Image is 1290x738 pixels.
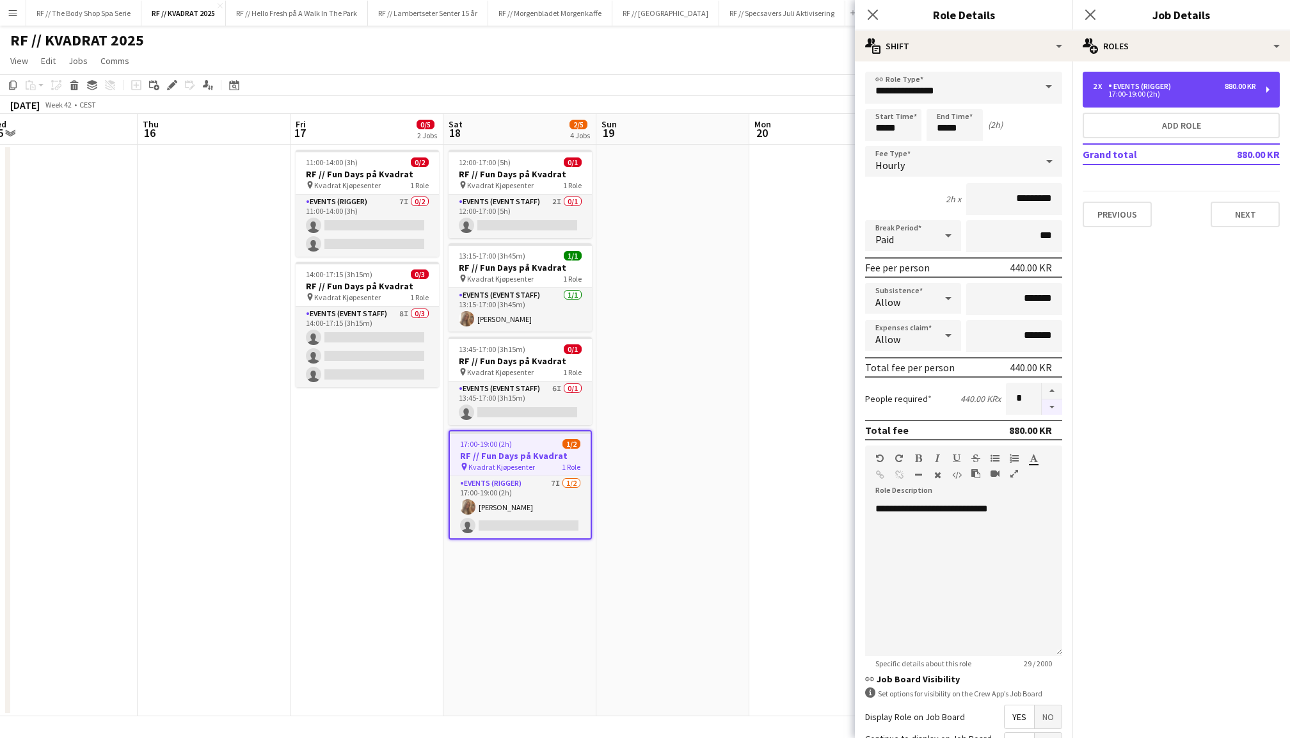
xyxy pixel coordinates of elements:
[1083,144,1199,164] td: Grand total
[865,711,965,723] label: Display Role on Job Board
[1010,361,1052,374] div: 440.00 KR
[449,195,592,238] app-card-role: Events (Event Staff)2I0/112:00-17:00 (5h)
[563,367,582,377] span: 1 Role
[1042,383,1062,399] button: Increase
[855,6,1072,23] h3: Role Details
[752,125,771,140] span: 20
[1093,91,1256,97] div: 17:00-19:00 (2h)
[562,439,580,449] span: 1/2
[875,453,884,463] button: Undo
[294,125,306,140] span: 17
[10,31,144,50] h1: RF // KVADRAT 2025
[296,280,439,292] h3: RF // Fun Days på Kvadrat
[988,119,1003,131] div: (2h)
[971,453,980,463] button: Strikethrough
[1035,705,1062,728] span: No
[296,195,439,257] app-card-role: Events (Rigger)7I0/211:00-14:00 (3h)
[875,333,900,346] span: Allow
[449,243,592,332] app-job-card: 13:15-17:00 (3h45m)1/1RF // Fun Days på Kvadrat Kvadrat Kjøpesenter1 RoleEvents (Event Staff)1/11...
[865,659,982,668] span: Specific details about this role
[601,118,617,130] span: Sun
[100,55,129,67] span: Comms
[417,120,434,129] span: 0/5
[296,150,439,257] app-job-card: 11:00-14:00 (3h)0/2RF // Fun Days på Kvadrat Kvadrat Kjøpesenter1 RoleEvents (Rigger)7I0/211:00-1...
[447,125,463,140] span: 18
[449,262,592,273] h3: RF // Fun Days på Kvadrat
[754,118,771,130] span: Mon
[143,118,159,130] span: Thu
[314,293,381,302] span: Kvadrat Kjøpesenter
[296,168,439,180] h3: RF // Fun Days på Kvadrat
[449,150,592,238] app-job-card: 12:00-17:00 (5h)0/1RF // Fun Days på Kvadrat Kvadrat Kjøpesenter1 RoleEvents (Event Staff)2I0/112...
[895,453,904,463] button: Redo
[562,462,580,472] span: 1 Role
[296,262,439,387] app-job-card: 14:00-17:15 (3h15m)0/3RF // Fun Days på Kvadrat Kvadrat Kjøpesenter1 RoleEvents (Event Staff)8I0/...
[467,180,534,190] span: Kvadrat Kjøpesenter
[467,274,534,284] span: Kvadrat Kjøpesenter
[564,157,582,167] span: 0/1
[719,1,845,26] button: RF // Specsavers Juli Aktivisering
[933,453,942,463] button: Italic
[1199,144,1280,164] td: 880.00 KR
[460,439,512,449] span: 17:00-19:00 (2h)
[95,52,134,69] a: Comms
[449,355,592,367] h3: RF // Fun Days på Kvadrat
[449,337,592,425] div: 13:45-17:00 (3h15m)0/1RF // Fun Days på Kvadrat Kvadrat Kjøpesenter1 RoleEvents (Event Staff)6I0/...
[296,118,306,130] span: Fri
[1225,82,1256,91] div: 880.00 KR
[991,469,999,479] button: Insert video
[10,55,28,67] span: View
[10,99,40,111] div: [DATE]
[914,470,923,480] button: Horizontal Line
[865,424,909,437] div: Total fee
[865,261,930,274] div: Fee per person
[865,393,932,405] label: People required
[450,450,591,461] h3: RF // Fun Days på Kvadrat
[933,470,942,480] button: Clear Formatting
[141,1,226,26] button: RF // KVADRAT 2025
[1010,453,1019,463] button: Ordered List
[1042,399,1062,415] button: Decrease
[1093,82,1108,91] div: 2 x
[1072,31,1290,61] div: Roles
[314,180,381,190] span: Kvadrat Kjøpesenter
[141,125,159,140] span: 16
[459,251,525,261] span: 13:15-17:00 (3h45m)
[1072,6,1290,23] h3: Job Details
[459,157,511,167] span: 12:00-17:00 (5h)
[296,307,439,387] app-card-role: Events (Event Staff)8I0/314:00-17:15 (3h15m)
[449,118,463,130] span: Sat
[449,288,592,332] app-card-role: Events (Event Staff)1/113:15-17:00 (3h45m)[PERSON_NAME]
[5,52,33,69] a: View
[26,1,141,26] button: RF // The Body Shop Spa Serie
[1005,705,1034,728] span: Yes
[960,393,1001,405] div: 440.00 KR x
[946,193,961,205] div: 2h x
[865,687,1062,700] div: Set options for visibility on the Crew App’s Job Board
[449,430,592,540] app-job-card: 17:00-19:00 (2h)1/2RF // Fun Days på Kvadrat Kvadrat Kjøpesenter1 RoleEvents (Rigger)7I1/217:00-1...
[41,55,56,67] span: Edit
[1010,261,1052,274] div: 440.00 KR
[449,381,592,425] app-card-role: Events (Event Staff)6I0/113:45-17:00 (3h15m)
[68,55,88,67] span: Jobs
[971,469,980,479] button: Paste as plain text
[449,168,592,180] h3: RF // Fun Days på Kvadrat
[42,100,74,109] span: Week 42
[569,120,587,129] span: 2/5
[488,1,612,26] button: RF // Morgenbladet Morgenkaffe
[914,453,923,463] button: Bold
[612,1,719,26] button: RF // [GEOGRAPHIC_DATA]
[226,1,368,26] button: RF // Hello Fresh på A Walk In The Park
[570,131,590,140] div: 4 Jobs
[952,453,961,463] button: Underline
[410,293,429,302] span: 1 Role
[306,157,358,167] span: 11:00-14:00 (3h)
[411,269,429,279] span: 0/3
[1014,659,1062,668] span: 29 / 2000
[411,157,429,167] span: 0/2
[564,344,582,354] span: 0/1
